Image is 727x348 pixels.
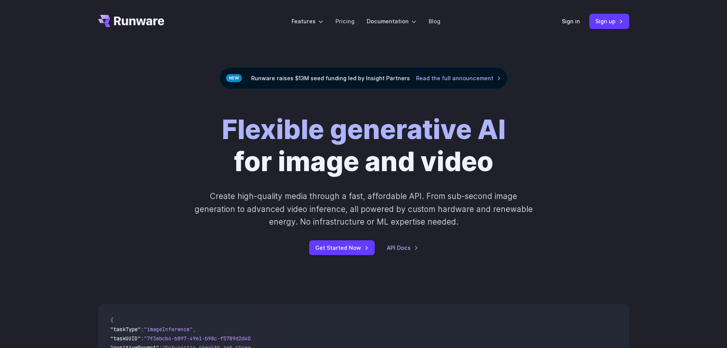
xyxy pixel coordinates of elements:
[144,335,260,342] span: "7f3ebcb6-b897-49e1-b98c-f5789d2d40d7"
[562,17,580,26] a: Sign in
[193,326,196,333] span: ,
[141,326,144,333] span: :
[110,317,113,324] span: {
[222,113,506,178] h1: for image and video
[193,190,534,228] p: Create high-quality media through a fast, affordable API. From sub-second image generation to adv...
[429,17,440,26] a: Blog
[219,67,508,89] div: Runware raises $13M seed funding led by Insight Partners
[141,335,144,342] span: :
[335,17,355,26] a: Pricing
[367,17,416,26] label: Documentation
[144,326,193,333] span: "imageInference"
[589,14,629,29] a: Sign up
[98,15,164,27] a: Go to /
[309,240,375,255] a: Get Started Now
[110,326,141,333] span: "taskType"
[416,74,501,83] a: Read the full announcement
[222,113,506,146] strong: Flexible generative AI
[387,243,418,252] a: API Docs
[110,335,141,342] span: "taskUUID"
[292,17,323,26] label: Features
